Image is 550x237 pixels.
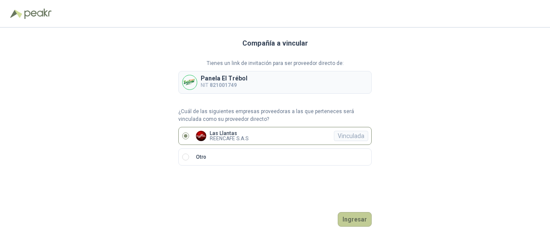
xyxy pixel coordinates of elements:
b: 821001749 [210,82,237,88]
p: Otro [196,153,206,161]
p: ¿Cuál de las siguientes empresas proveedoras a las que perteneces será vinculada como su proveedo... [178,108,372,124]
button: Ingresar [338,212,372,227]
p: Las Llantas [210,131,248,136]
img: Logo [10,9,22,18]
p: REENCAFE S.A.S [210,136,248,141]
img: Company Logo [183,75,197,89]
p: NIT [201,81,247,89]
img: Company Logo [196,131,206,141]
p: Tienes un link de invitación para ser proveedor directo de: [178,59,372,68]
img: Peakr [24,9,52,19]
div: Vinculada [334,131,368,141]
h3: Compañía a vincular [242,38,308,49]
p: Panela El Trébol [201,75,247,81]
